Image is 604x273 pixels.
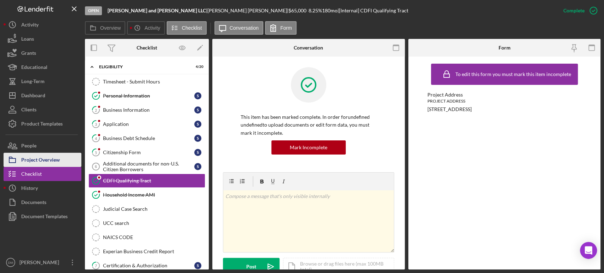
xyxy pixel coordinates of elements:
[580,242,597,259] div: Open Intercom Messenger
[85,6,102,15] div: Open
[21,103,36,118] div: Clients
[21,139,36,155] div: People
[21,195,46,211] div: Documents
[214,21,264,35] button: Conversation
[95,108,97,112] tspan: 2
[21,18,39,34] div: Activity
[127,21,165,35] button: Activity
[95,164,97,169] tspan: 6
[144,25,160,31] label: Activity
[4,88,81,103] button: Dashboard
[563,4,585,18] div: Complete
[4,18,81,32] button: Activity
[88,89,205,103] a: Personal InformationS
[4,255,81,269] button: DM[PERSON_NAME]
[21,153,60,169] div: Project Overview
[4,139,81,153] button: People
[4,60,81,74] button: Educational
[95,136,97,140] tspan: 4
[194,262,201,269] div: S
[21,88,45,104] div: Dashboard
[265,21,297,35] button: Form
[21,117,63,133] div: Product Templates
[194,135,201,142] div: S
[288,8,309,13] div: $65,000
[21,32,34,48] div: Loans
[21,209,68,225] div: Document Templates
[103,249,205,254] div: Experian Business Credit Report
[88,145,205,159] a: 5Citizenship FormS
[4,153,81,167] button: Project Overview
[4,167,81,181] button: Checklist
[137,45,157,51] div: Checklist
[21,60,47,76] div: Educational
[167,21,207,35] button: Checklist
[103,93,194,99] div: Personal Information
[21,181,38,197] div: History
[194,163,201,170] div: S
[194,106,201,114] div: S
[191,65,203,69] div: 4 / 20
[88,117,205,131] a: 3ApplicationS
[207,8,288,13] div: [PERSON_NAME] [PERSON_NAME] |
[271,140,346,155] button: Mark Incomplete
[103,161,194,172] div: Additional documents for non-U.S. Citizen Borrowers
[88,103,205,117] a: 2Business InformationS
[4,74,81,88] button: Long-Term
[4,103,81,117] button: Clients
[427,98,581,105] div: PROJECT ADDRESS
[103,178,205,184] div: CDFI Qualifying Tract
[103,79,205,85] div: Timesheet - Submit Hours
[455,71,571,77] div: To edit this form you must mark this item incomplete
[194,149,201,156] div: S
[194,121,201,128] div: S
[99,65,186,69] div: Eligibility
[21,167,42,183] div: Checklist
[241,113,376,137] p: This item has been marked complete. In order for undefined undefined to upload documents or edit ...
[95,150,97,155] tspan: 5
[88,244,205,259] a: Experian Business Credit Report
[4,117,81,131] a: Product Templates
[8,261,13,265] text: DM
[108,7,206,13] b: [PERSON_NAME] and [PERSON_NAME] LLC
[88,230,205,244] a: NAICS CODE
[103,206,205,212] div: Judicial Case Search
[4,46,81,60] button: Grants
[100,25,121,31] label: Overview
[103,220,205,226] div: UCC search
[103,263,194,268] div: Certification & Authorization
[4,195,81,209] button: Documents
[427,92,581,98] div: Project Address
[103,107,194,113] div: Business Information
[103,121,194,127] div: Application
[88,188,205,202] a: Household Income AMI
[4,209,81,223] button: Document Templates
[108,8,207,13] div: |
[4,181,81,195] button: History
[21,46,36,62] div: Grants
[4,32,81,46] button: Loans
[88,259,205,273] a: 7Certification & AuthorizationS
[103,150,194,155] div: Citizenship Form
[88,216,205,230] a: UCC search
[556,4,600,18] button: Complete
[85,21,125,35] button: Overview
[498,45,510,51] div: Form
[290,140,327,155] div: Mark Incomplete
[194,92,201,99] div: S
[103,192,205,198] div: Household Income AMI
[338,8,408,13] div: | [Internal] CDFI Qualifying Tract
[230,25,259,31] label: Conversation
